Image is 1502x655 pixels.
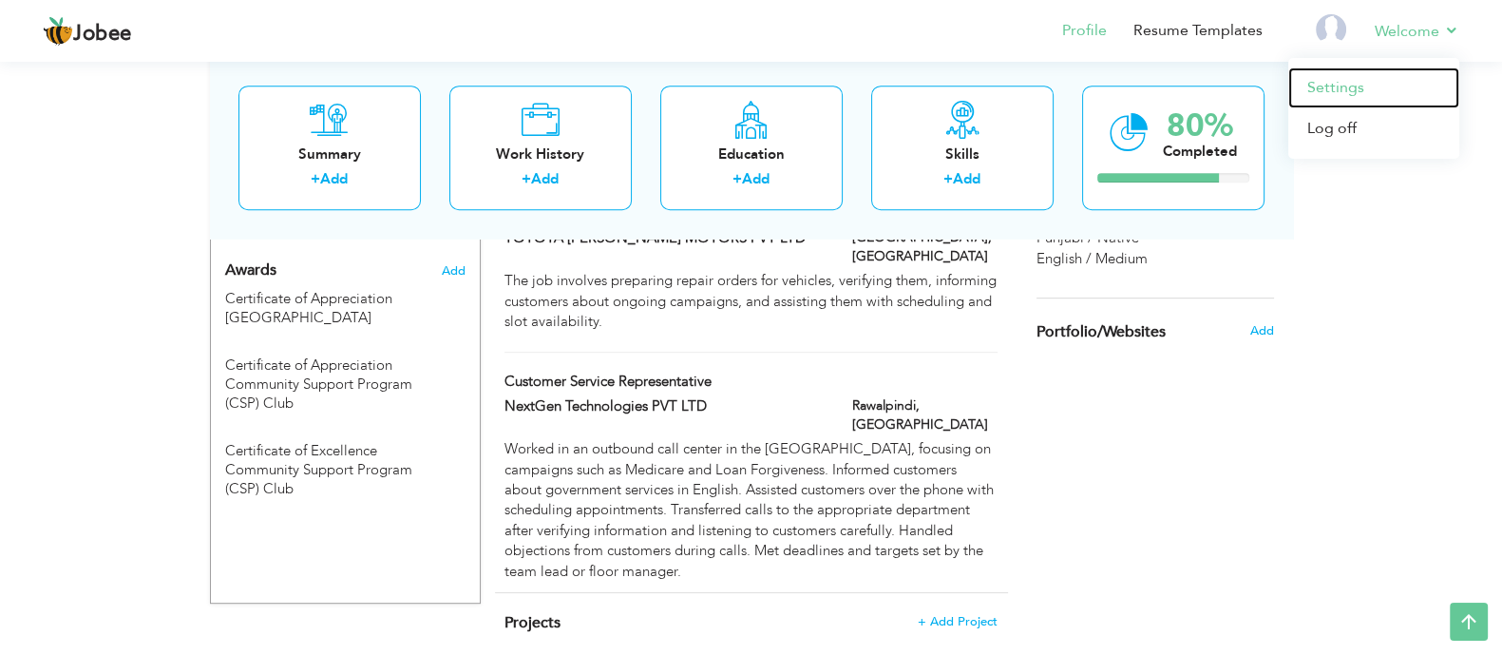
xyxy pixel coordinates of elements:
a: Welcome [1375,20,1459,43]
a: Jobee [43,16,132,47]
div: The job involves preparing repair orders for vehicles, verifying them, informing customers about ... [504,271,997,332]
div: Worked in an outbound call center in the [GEOGRAPHIC_DATA], focusing on campaigns such as Medicar... [504,439,997,582]
span: English / Medium [1036,249,1148,268]
img: Profile Img [1316,14,1346,45]
label: + [311,170,320,190]
div: Summary [254,144,406,164]
span: Portfolio/Websites [1036,324,1166,341]
a: Add [953,170,980,189]
a: Resume Templates [1133,20,1263,42]
span: Awards [225,262,276,279]
span: Certificate of Appreciation [225,289,392,308]
label: Customer Service Representative [504,372,824,392]
div: 80% [1163,110,1237,142]
a: Log off [1288,108,1459,149]
span: + Add Project [918,615,998,628]
label: + [732,170,742,190]
a: Add [742,170,770,189]
span: Certificate of Excellence [225,441,377,460]
label: + [943,170,953,190]
label: + [522,170,531,190]
h4: This helps to highlight the project, tools and skills you have worked on. [504,613,997,632]
a: Settings [1288,67,1459,108]
label: NextGen Technologies PVT LTD [504,396,824,416]
span: Add [441,262,465,279]
img: jobee.io [43,16,73,47]
span: Jobee [73,24,132,45]
span: Community Support Program (CSP) Club [225,375,412,413]
div: Share your links of online work [1022,299,1288,365]
div: Work History [465,144,617,164]
label: Rawalpindi, [GEOGRAPHIC_DATA] [852,396,998,434]
div: Completed [1163,142,1237,162]
span: Certificate of Appreciation [225,356,392,375]
div: Skills [886,144,1038,164]
span: Projects [504,612,561,633]
span: Community Support Program (CSP) Club [225,460,412,498]
a: Add [531,170,559,189]
a: Profile [1062,20,1107,42]
label: [GEOGRAPHIC_DATA], [GEOGRAPHIC_DATA] [852,228,998,266]
div: Add the awards you’ve earned. [211,243,480,289]
a: Add [320,170,348,189]
span: Add [1249,322,1273,339]
span: Bahria University [225,308,371,327]
div: Education [675,144,827,164]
